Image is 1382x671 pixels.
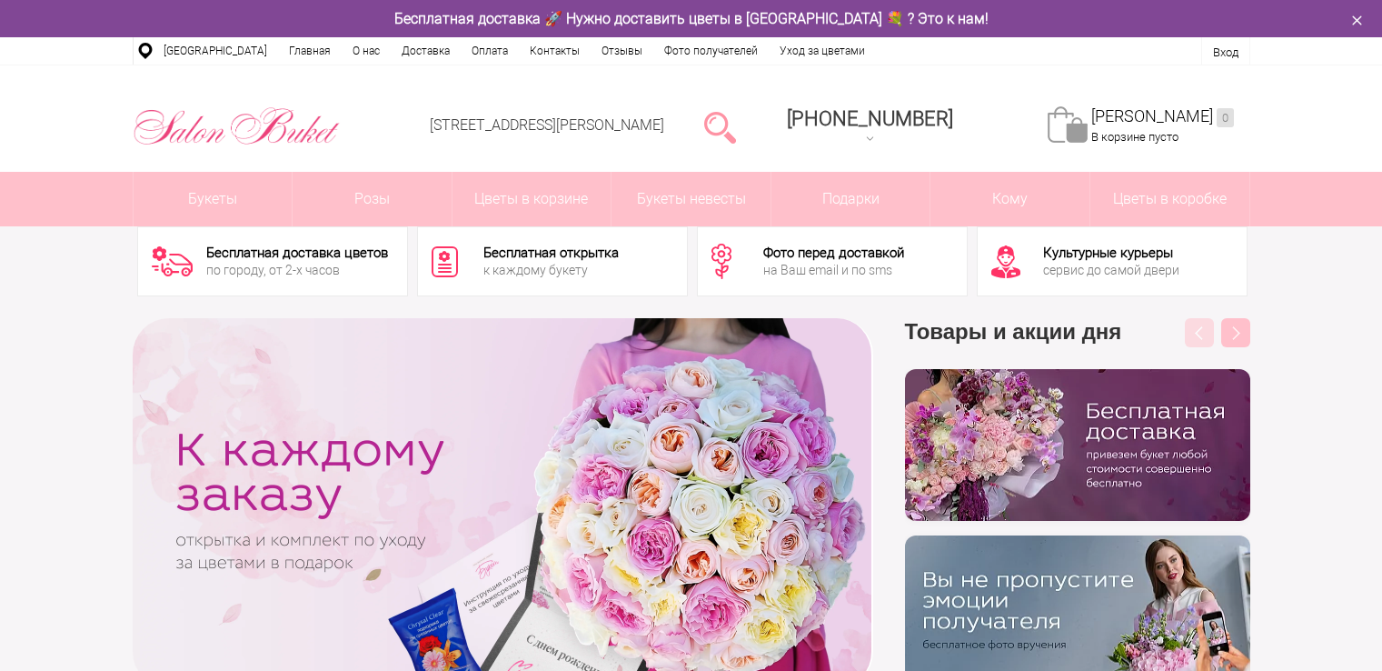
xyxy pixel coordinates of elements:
[1213,45,1238,59] a: Вход
[776,101,964,153] a: [PHONE_NUMBER]
[787,107,953,130] span: [PHONE_NUMBER]
[763,246,904,260] div: Фото перед доставкой
[1043,246,1179,260] div: Культурные курьеры
[1221,318,1250,347] button: Next
[153,37,278,65] a: [GEOGRAPHIC_DATA]
[763,264,904,276] div: на Ваш email и по sms
[611,172,771,226] a: Букеты невесты
[1090,172,1249,226] a: Цветы в коробке
[391,37,461,65] a: Доставка
[119,9,1264,28] div: Бесплатная доставка 🚀 Нужно доставить цветы в [GEOGRAPHIC_DATA] 💐 ? Это к нам!
[771,172,930,226] a: Подарки
[430,116,664,134] a: [STREET_ADDRESS][PERSON_NAME]
[1091,130,1178,144] span: В корзине пусто
[206,246,388,260] div: Бесплатная доставка цветов
[591,37,653,65] a: Отзывы
[206,264,388,276] div: по городу, от 2-х часов
[452,172,611,226] a: Цветы в корзине
[1043,264,1179,276] div: сервис до самой двери
[133,103,341,150] img: Цветы Нижний Новгород
[653,37,769,65] a: Фото получателей
[1091,106,1234,127] a: [PERSON_NAME]
[293,172,452,226] a: Розы
[930,172,1089,226] span: Кому
[461,37,519,65] a: Оплата
[483,246,619,260] div: Бесплатная открытка
[905,318,1250,369] h3: Товары и акции дня
[342,37,391,65] a: О нас
[905,369,1250,521] img: hpaj04joss48rwypv6hbykmvk1dj7zyr.png.webp
[134,172,293,226] a: Букеты
[519,37,591,65] a: Контакты
[1217,108,1234,127] ins: 0
[278,37,342,65] a: Главная
[483,264,619,276] div: к каждому букету
[769,37,876,65] a: Уход за цветами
